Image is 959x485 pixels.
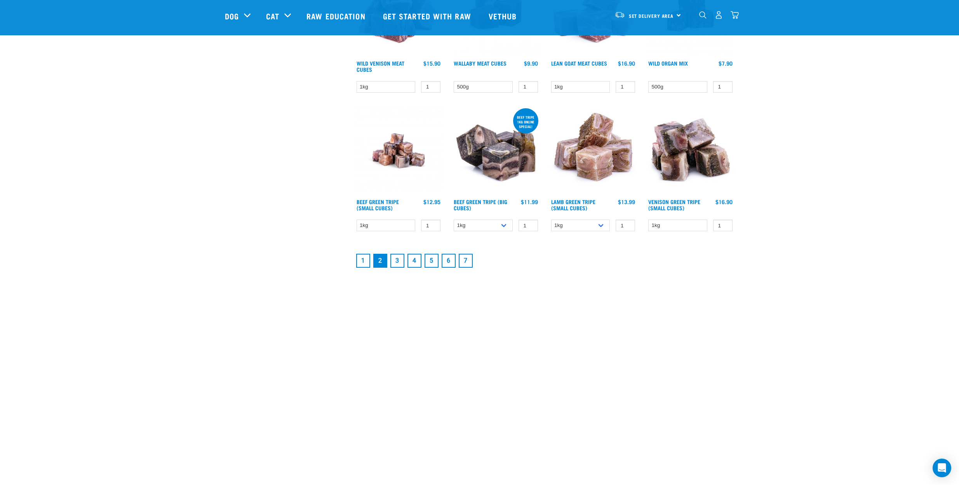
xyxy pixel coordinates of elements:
a: Wallaby Meat Cubes [454,62,506,64]
a: Lamb Green Tripe (Small Cubes) [551,200,595,209]
a: Lean Goat Meat Cubes [551,62,607,64]
a: Dog [225,10,239,22]
img: home-icon-1@2x.png [699,11,707,19]
input: 1 [713,220,733,232]
a: Goto page 4 [407,254,421,268]
span: Set Delivery Area [629,14,674,17]
div: $16.90 [715,199,733,205]
nav: pagination [355,252,734,269]
a: Goto page 3 [390,254,404,268]
a: Get started with Raw [375,0,481,31]
img: 1079 Green Tripe Venison 01 [646,107,734,195]
input: 1 [519,81,538,93]
input: 1 [421,220,440,232]
input: 1 [616,81,635,93]
a: Venison Green Tripe (Small Cubes) [648,200,700,209]
div: $9.90 [524,60,538,66]
a: Page 2 [373,254,387,268]
div: $13.99 [618,199,635,205]
input: 1 [713,81,733,93]
input: 1 [616,220,635,232]
a: Goto page 1 [356,254,370,268]
a: Vethub [481,0,527,31]
a: Beef Green Tripe (Big Cubes) [454,200,507,209]
img: user.png [715,11,723,19]
a: Wild Venison Meat Cubes [357,62,404,71]
div: $16.90 [618,60,635,66]
input: 1 [421,81,440,93]
a: Wild Organ Mix [648,62,688,64]
div: $12.95 [423,199,440,205]
img: 1133 Green Tripe Lamb Small Cubes 01 [549,107,637,195]
a: Raw Education [299,0,375,31]
a: Goto page 5 [425,254,439,268]
a: Beef Green Tripe (Small Cubes) [357,200,399,209]
a: Goto page 7 [459,254,473,268]
a: Cat [266,10,279,22]
img: home-icon@2x.png [731,11,739,19]
div: $7.90 [719,60,733,66]
img: 1044 Green Tripe Beef [452,107,540,195]
input: 1 [519,220,538,232]
div: $11.99 [521,199,538,205]
img: Beef Tripe Bites 1634 [355,107,443,195]
img: van-moving.png [614,11,625,18]
div: Beef tripe 1kg online special! [513,111,538,132]
a: Goto page 6 [442,254,456,268]
div: $15.90 [423,60,440,66]
div: Open Intercom Messenger [933,459,951,477]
